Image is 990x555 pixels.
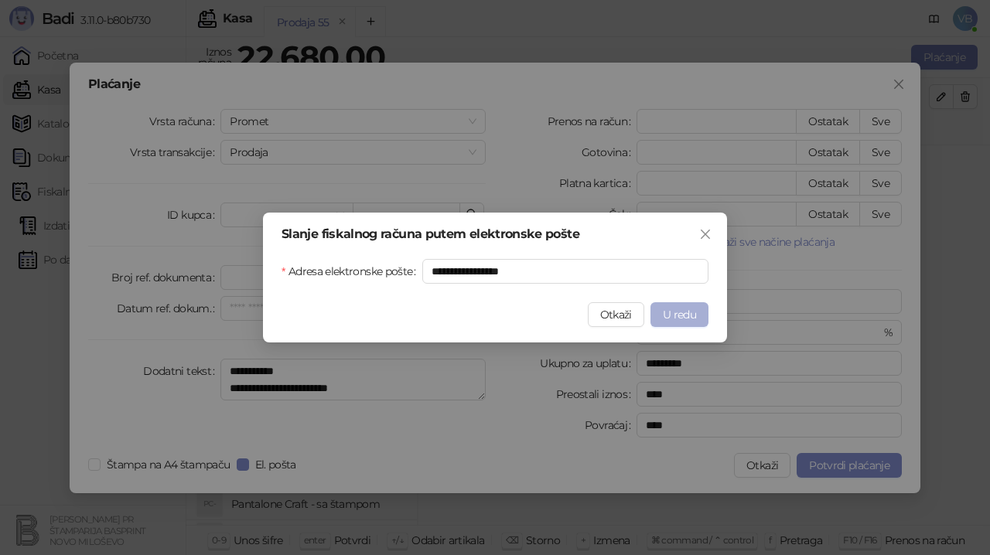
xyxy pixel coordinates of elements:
span: Otkaži [600,308,632,322]
span: U redu [663,308,696,322]
label: Adresa elektronske pošte [282,259,422,284]
span: close [699,228,712,240]
span: Zatvori [693,228,718,240]
button: U redu [650,302,708,327]
button: Close [693,222,718,247]
div: Slanje fiskalnog računa putem elektronske pošte [282,228,708,240]
input: Adresa elektronske pošte [422,259,708,284]
button: Otkaži [588,302,644,327]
